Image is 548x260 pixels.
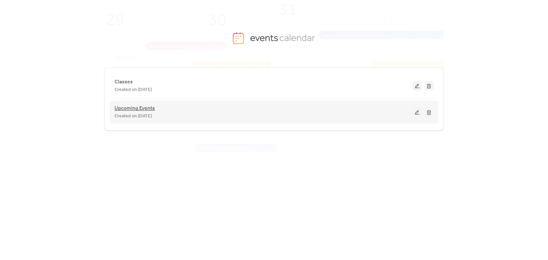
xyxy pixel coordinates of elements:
span: Upcoming Events [114,105,155,112]
span: Created on [DATE] [114,112,152,120]
a: Upcoming Events [114,107,155,110]
span: Created on [DATE] [114,86,152,94]
span: Classes [114,78,133,86]
a: Classes [114,80,133,84]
